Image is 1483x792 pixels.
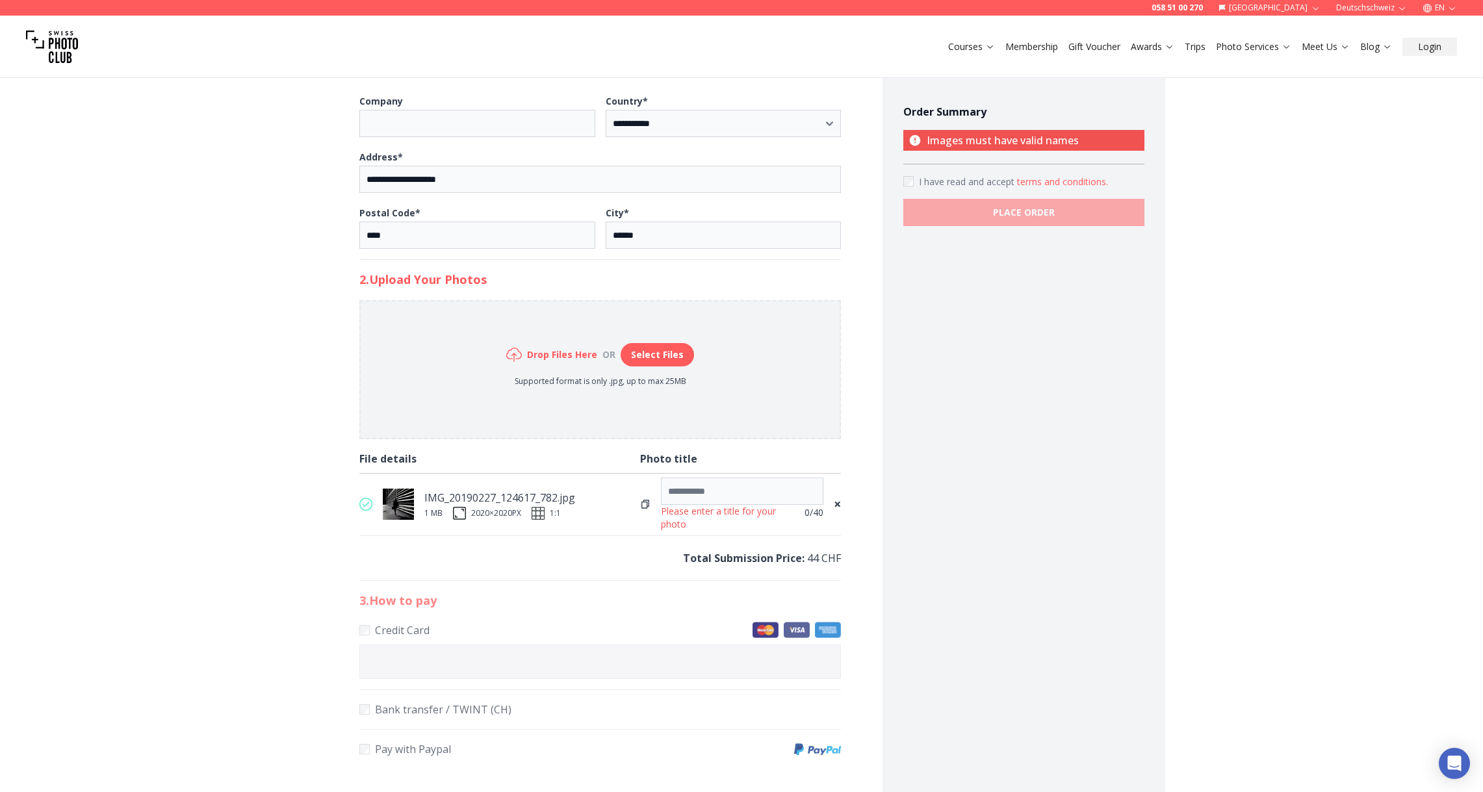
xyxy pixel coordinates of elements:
[359,549,842,567] p: 44 CHF
[993,206,1055,219] b: PLACE ORDER
[359,95,403,107] b: Company
[683,551,805,565] b: Total Submission Price :
[506,376,694,387] p: Supported format is only .jpg, up to max 25MB
[640,450,841,468] div: Photo title
[424,508,443,518] div: 1 MB
[1126,38,1180,56] button: Awards
[1152,3,1203,13] a: 058 51 00 270
[606,95,648,107] b: Country *
[606,222,842,249] input: City*
[359,450,641,468] div: File details
[1439,748,1470,779] div: Open Intercom Messenger
[903,176,914,186] input: Accept terms
[1185,40,1206,53] a: Trips
[550,508,561,518] span: 1:1
[359,270,842,288] h2: 2. Upload Your Photos
[1131,40,1174,53] a: Awards
[597,348,621,361] div: or
[26,21,78,73] img: Swiss photo club
[359,166,842,193] input: Address*
[903,130,1144,151] p: Images must have valid names
[383,489,414,520] img: thumb
[1000,38,1063,56] button: Membership
[1063,38,1126,56] button: Gift Voucher
[1302,40,1350,53] a: Meet Us
[606,207,629,219] b: City *
[903,199,1144,226] button: PLACE ORDER
[471,508,521,518] div: 2020 × 2020 PX
[948,40,995,53] a: Courses
[1355,38,1397,56] button: Blog
[532,507,545,520] img: ratio
[943,38,1000,56] button: Courses
[1402,38,1457,56] button: Login
[1005,40,1058,53] a: Membership
[527,348,597,361] h6: Drop Files Here
[359,110,595,137] input: Company
[1216,40,1291,53] a: Photo Services
[424,489,575,507] div: IMG_20190227_124617_782.jpg
[834,495,841,513] span: ×
[1360,40,1392,53] a: Blog
[1296,38,1355,56] button: Meet Us
[359,151,403,163] b: Address *
[1017,175,1108,188] button: Accept termsI have read and accept
[621,343,694,366] button: Select Files
[903,104,1144,120] h4: Order Summary
[359,498,372,511] img: valid
[805,506,823,519] span: 0 /40
[661,505,783,531] div: Please enter a title for your photo
[1180,38,1211,56] button: Trips
[606,110,842,137] select: Country*
[453,507,466,520] img: size
[359,207,420,219] b: Postal Code *
[1068,40,1120,53] a: Gift Voucher
[359,222,595,249] input: Postal Code*
[1211,38,1296,56] button: Photo Services
[919,175,1017,188] span: I have read and accept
